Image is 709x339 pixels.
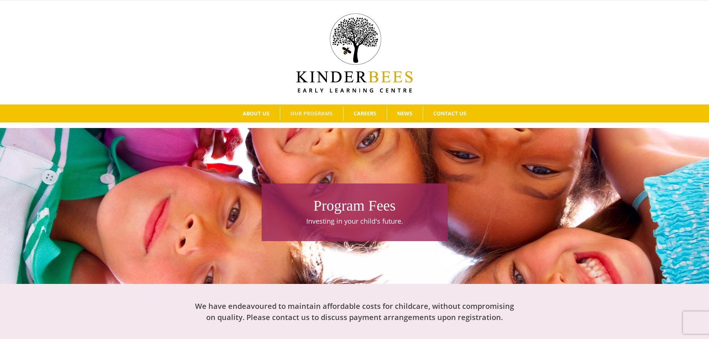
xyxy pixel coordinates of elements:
a: CONTACT US [423,106,477,121]
a: CAREERS [344,106,387,121]
h2: We have endeavoured to maintain affordable costs for childcare, without compromising on quality. ... [191,301,518,323]
span: ABOUT US [243,111,269,116]
span: NEWS [397,111,412,116]
h1: Program Fees [265,195,444,216]
a: OUR PROGRAMS [280,106,343,121]
span: CONTACT US [433,111,466,116]
a: NEWS [387,106,423,121]
p: Investing in your child's future. [265,216,444,226]
span: CAREERS [354,111,376,116]
img: Kinder Bees Logo [296,13,413,93]
a: ABOUT US [233,106,280,121]
span: OUR PROGRAMS [290,111,333,116]
nav: Main Menu [11,105,698,122]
